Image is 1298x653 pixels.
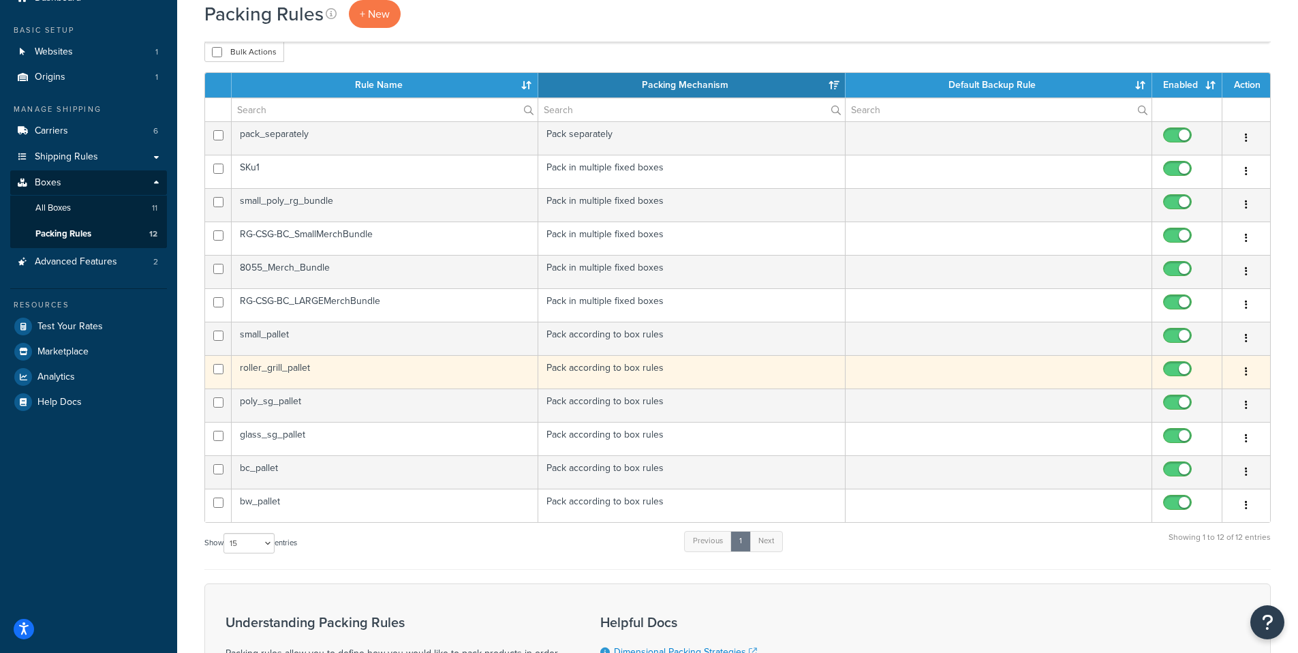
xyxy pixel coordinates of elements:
h3: Understanding Packing Rules [226,615,566,630]
th: Enabled: activate to sort column ascending [1152,73,1222,97]
select: Showentries [223,533,275,553]
td: Pack according to box rules [538,455,845,489]
td: small_poly_rg_bundle [232,188,538,222]
th: Default Backup Rule: activate to sort column ascending [846,73,1152,97]
a: 1 [730,531,751,551]
td: small_pallet [232,322,538,355]
button: Bulk Actions [204,42,284,62]
a: Origins 1 [10,65,167,90]
input: Search [846,98,1152,121]
td: SKu1 [232,155,538,188]
a: Carriers 6 [10,119,167,144]
li: Packing Rules [10,222,167,247]
span: + New [360,6,390,22]
span: Advanced Features [35,256,117,268]
div: Resources [10,299,167,311]
a: Shipping Rules [10,145,167,170]
td: Pack according to box rules [538,389,845,422]
a: Next [750,531,783,551]
span: 1 [155,72,158,83]
span: Carriers [35,125,68,137]
a: Packing Rules 12 [10,222,167,247]
td: pack_separately [232,121,538,155]
span: Shipping Rules [35,151,98,163]
td: Pack in multiple fixed boxes [538,255,845,288]
a: Marketplace [10,339,167,364]
a: Test Your Rates [10,314,167,339]
span: Boxes [35,177,61,189]
div: Basic Setup [10,25,167,36]
span: 2 [153,256,158,268]
td: glass_sg_pallet [232,422,538,455]
td: RG-CSG-BC_SmallMerchBundle [232,222,538,255]
td: Pack according to box rules [538,322,845,355]
span: All Boxes [35,202,71,214]
td: RG-CSG-BC_LARGEMerchBundle [232,288,538,322]
td: bc_pallet [232,455,538,489]
th: Action [1222,73,1270,97]
td: 8055_Merch_Bundle [232,255,538,288]
h1: Packing Rules [204,1,324,27]
span: Origins [35,72,65,83]
li: All Boxes [10,196,167,221]
a: Analytics [10,365,167,389]
li: Websites [10,40,167,65]
a: Help Docs [10,390,167,414]
td: Pack according to box rules [538,422,845,455]
span: 12 [149,228,157,240]
td: Pack in multiple fixed boxes [538,155,845,188]
span: 6 [153,125,158,137]
input: Search [538,98,844,121]
td: bw_pallet [232,489,538,522]
button: Open Resource Center [1250,605,1284,639]
div: Manage Shipping [10,104,167,115]
span: Help Docs [37,397,82,408]
td: roller_grill_pallet [232,355,538,389]
th: Rule Name: activate to sort column ascending [232,73,538,97]
td: poly_sg_pallet [232,389,538,422]
a: Boxes [10,170,167,196]
span: Packing Rules [35,228,91,240]
span: 1 [155,46,158,58]
td: Pack in multiple fixed boxes [538,288,845,322]
div: Showing 1 to 12 of 12 entries [1169,530,1271,559]
li: Carriers [10,119,167,144]
td: Pack in multiple fixed boxes [538,188,845,222]
td: Pack in multiple fixed boxes [538,222,845,255]
input: Search [232,98,538,121]
a: Previous [684,531,732,551]
a: All Boxes 11 [10,196,167,221]
span: Marketplace [37,346,89,358]
label: Show entries [204,533,297,553]
li: Advanced Features [10,249,167,275]
span: Test Your Rates [37,321,103,333]
li: Origins [10,65,167,90]
td: Pack separately [538,121,845,155]
th: Packing Mechanism: activate to sort column ascending [538,73,845,97]
span: Websites [35,46,73,58]
span: Analytics [37,371,75,383]
td: Pack according to box rules [538,489,845,522]
a: Websites 1 [10,40,167,65]
li: Boxes [10,170,167,248]
h3: Helpful Docs [600,615,881,630]
span: 11 [152,202,157,214]
a: Advanced Features 2 [10,249,167,275]
td: Pack according to box rules [538,355,845,389]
